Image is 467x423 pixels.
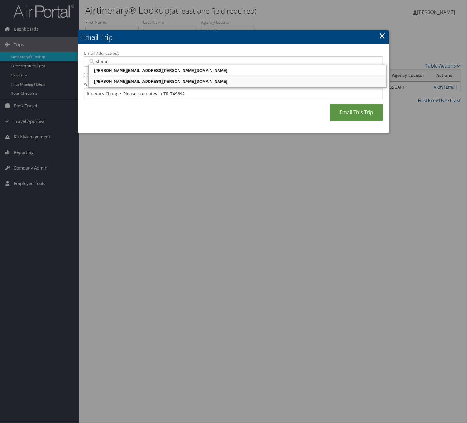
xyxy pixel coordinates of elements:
[84,88,383,99] input: Add a short subject for the email
[78,30,389,44] h2: Email Trip
[90,79,385,85] div: [PERSON_NAME][EMAIL_ADDRESS][PERSON_NAME][DOMAIN_NAME]
[379,30,386,42] a: ×
[90,68,385,74] div: [PERSON_NAME][EMAIL_ADDRESS][PERSON_NAME][DOMAIN_NAME]
[88,58,378,65] input: Email address (Separate multiple email addresses with commas)
[330,104,383,121] a: Email This Trip
[84,82,383,88] label: Subject:
[84,50,383,56] label: Email Address(es):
